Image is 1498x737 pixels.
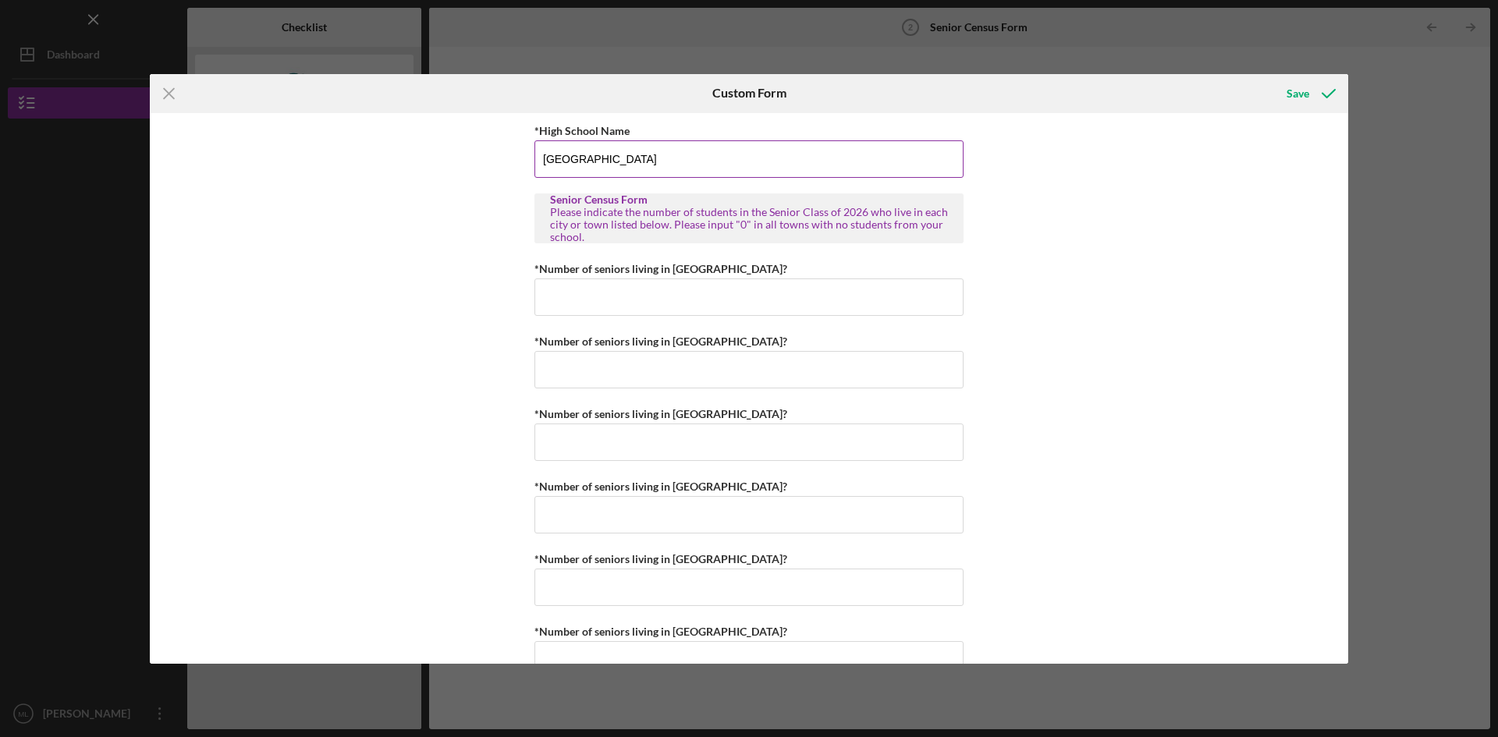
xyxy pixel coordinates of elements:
div: Save [1287,78,1309,109]
label: *Number of seniors living in [GEOGRAPHIC_DATA]? [534,335,787,348]
label: *Number of seniors living in [GEOGRAPHIC_DATA]? [534,480,787,493]
label: *High School Name [534,124,630,137]
label: *Number of seniors living in [GEOGRAPHIC_DATA]? [534,552,787,565]
label: *Number of seniors living in [GEOGRAPHIC_DATA]? [534,407,787,420]
button: Save [1271,78,1348,109]
label: *Number of seniors living in [GEOGRAPHIC_DATA]? [534,625,787,638]
h6: Custom Form [712,86,786,100]
label: *Number of seniors living in [GEOGRAPHIC_DATA]? [534,262,787,275]
div: Senior Census Form [550,193,948,206]
div: Please indicate the number of students in the Senior Class of 2026 who live in each city or town ... [550,206,948,243]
